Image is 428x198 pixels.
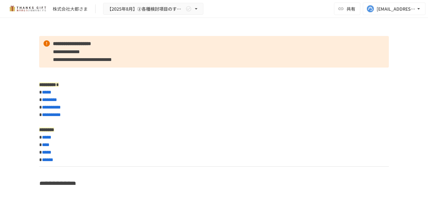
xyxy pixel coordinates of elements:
button: [EMAIL_ADDRESS][DOMAIN_NAME] [363,3,425,15]
img: mMP1OxWUAhQbsRWCurg7vIHe5HqDpP7qZo7fRoNLXQh [8,4,48,14]
span: 共有 [347,5,355,12]
span: 【2025年8月】②各種検討項目のすり合わせ/ THANKS GIFTキックオフMTG [107,5,184,13]
button: 共有 [334,3,360,15]
div: 株式会社大都さま [53,6,88,12]
button: 【2025年8月】②各種検討項目のすり合わせ/ THANKS GIFTキックオフMTG [103,3,203,15]
div: [EMAIL_ADDRESS][DOMAIN_NAME] [377,5,415,13]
